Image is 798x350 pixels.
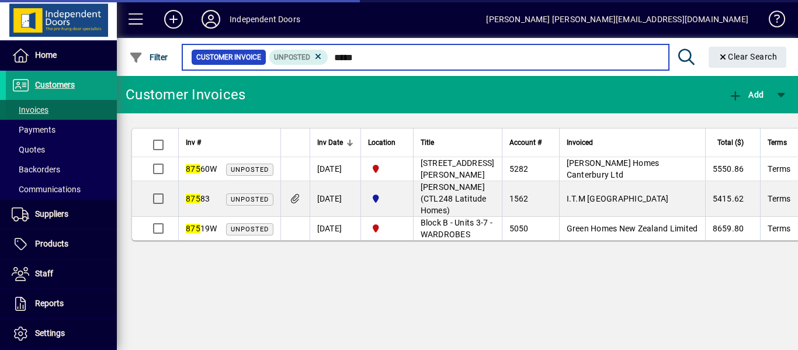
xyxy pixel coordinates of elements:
[126,47,171,68] button: Filter
[760,2,783,40] a: Knowledge Base
[567,158,660,179] span: [PERSON_NAME] Homes Canterbury Ltd
[368,222,406,235] span: Christchurch
[768,224,790,233] span: Terms
[509,136,542,149] span: Account #
[12,165,60,174] span: Backorders
[12,125,55,134] span: Payments
[155,9,192,30] button: Add
[269,50,328,65] mat-chip: Customer Invoice Status: Unposted
[509,224,529,233] span: 5050
[186,136,273,149] div: Inv #
[231,226,269,233] span: Unposted
[196,51,261,63] span: Customer Invoice
[35,269,53,278] span: Staff
[186,194,200,203] em: 875
[12,145,45,154] span: Quotes
[186,164,217,174] span: 60W
[192,9,230,30] button: Profile
[6,100,117,120] a: Invoices
[274,53,310,61] span: Unposted
[717,136,744,149] span: Total ($)
[6,179,117,199] a: Communications
[317,136,353,149] div: Inv Date
[310,181,360,217] td: [DATE]
[728,90,764,99] span: Add
[231,196,269,203] span: Unposted
[421,136,495,149] div: Title
[509,194,529,203] span: 1562
[567,194,669,203] span: I.T.M [GEOGRAPHIC_DATA]
[421,218,492,239] span: Block B - Units 3-7 - WARDROBES
[6,200,117,229] a: Suppliers
[368,136,395,149] span: Location
[129,53,168,62] span: Filter
[768,136,787,149] span: Terms
[509,136,552,149] div: Account #
[6,140,117,160] a: Quotes
[6,259,117,289] a: Staff
[230,10,300,29] div: Independent Doors
[567,136,698,149] div: Invoiced
[35,50,57,60] span: Home
[35,328,65,338] span: Settings
[126,85,245,104] div: Customer Invoices
[317,136,343,149] span: Inv Date
[310,157,360,181] td: [DATE]
[718,52,778,61] span: Clear Search
[35,209,68,219] span: Suppliers
[709,47,787,68] button: Clear
[567,224,698,233] span: Green Homes New Zealand Limited
[186,164,200,174] em: 875
[6,230,117,259] a: Products
[6,41,117,70] a: Home
[186,136,201,149] span: Inv #
[368,162,406,175] span: Christchurch
[35,80,75,89] span: Customers
[6,120,117,140] a: Payments
[186,224,217,233] span: 19W
[421,136,434,149] span: Title
[6,160,117,179] a: Backorders
[421,158,495,179] span: [STREET_ADDRESS][PERSON_NAME]
[486,10,748,29] div: [PERSON_NAME] [PERSON_NAME][EMAIL_ADDRESS][DOMAIN_NAME]
[726,84,766,105] button: Add
[768,194,790,203] span: Terms
[368,192,406,205] span: Cromwell Central Otago
[509,164,529,174] span: 5282
[6,289,117,318] a: Reports
[35,299,64,308] span: Reports
[705,181,761,217] td: 5415.62
[713,136,755,149] div: Total ($)
[12,185,81,194] span: Communications
[768,164,790,174] span: Terms
[567,136,593,149] span: Invoiced
[35,239,68,248] span: Products
[186,224,200,233] em: 875
[421,182,487,215] span: [PERSON_NAME] (CTL248 Latitude Homes)
[705,157,761,181] td: 5550.86
[368,136,406,149] div: Location
[231,166,269,174] span: Unposted
[186,194,210,203] span: 83
[310,217,360,240] td: [DATE]
[6,319,117,348] a: Settings
[12,105,48,115] span: Invoices
[705,217,761,240] td: 8659.80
